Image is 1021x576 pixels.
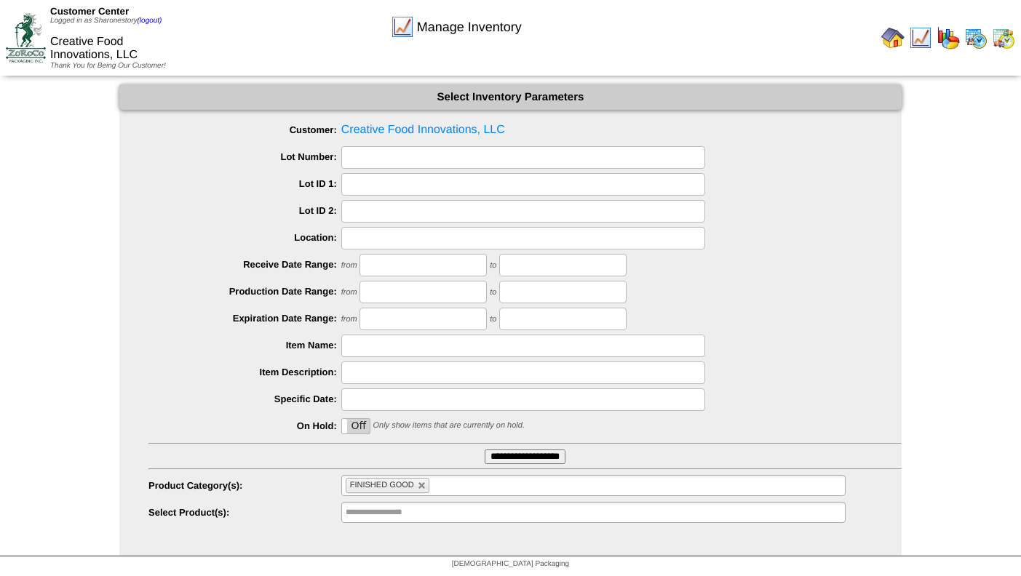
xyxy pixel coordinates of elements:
[148,286,341,297] label: Production Date Range:
[148,367,341,377] label: Item Description:
[341,418,370,434] div: OnOff
[50,62,166,70] span: Thank You for Being Our Customer!
[341,288,357,297] span: from
[350,481,414,489] span: FINISHED GOOD
[119,84,902,110] div: Select Inventory Parameters
[148,232,341,243] label: Location:
[50,17,162,25] span: Logged in as Sharonestory
[342,419,370,433] label: Off
[138,17,162,25] a: (logout)
[148,124,341,135] label: Customer:
[148,259,341,270] label: Receive Date Range:
[909,26,932,49] img: line_graph.gif
[50,36,138,61] span: Creative Food Innovations, LLC
[490,261,496,270] span: to
[881,26,905,49] img: home.gif
[937,26,960,49] img: graph.gif
[148,480,341,491] label: Product Category(s):
[373,421,524,430] span: Only show items that are currently on hold.
[452,560,569,568] span: [DEMOGRAPHIC_DATA] Packaging
[490,315,496,324] span: to
[148,119,902,141] span: Creative Food Innovations, LLC
[50,6,129,17] span: Customer Center
[148,151,341,162] label: Lot Number:
[341,315,357,324] span: from
[148,393,341,404] label: Specific Date:
[490,288,496,297] span: to
[6,13,46,62] img: ZoRoCo_Logo(Green%26Foil)%20jpg.webp
[148,507,341,518] label: Select Product(s):
[148,205,341,216] label: Lot ID 2:
[417,20,522,35] span: Manage Inventory
[148,313,341,324] label: Expiration Date Range:
[148,178,341,189] label: Lot ID 1:
[391,15,414,39] img: line_graph.gif
[148,340,341,351] label: Item Name:
[964,26,988,49] img: calendarprod.gif
[992,26,1015,49] img: calendarinout.gif
[341,261,357,270] span: from
[148,420,341,431] label: On Hold:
